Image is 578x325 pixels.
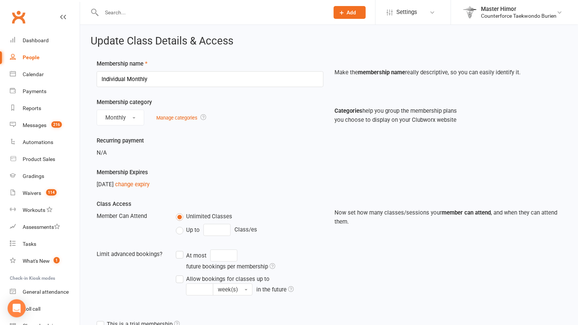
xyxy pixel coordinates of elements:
[46,189,57,196] span: 114
[8,299,26,317] div: Open Intercom Messenger
[23,258,50,264] div: What's New
[97,71,324,87] input: Enter membership name
[481,6,557,12] div: Master Himor
[186,212,232,220] span: Unlimited Classes
[23,88,46,94] div: Payments
[186,225,200,233] span: Up to
[23,105,41,111] div: Reports
[256,285,294,294] div: in the future
[23,241,36,247] div: Tasks
[97,110,144,126] button: Monthly
[186,284,213,296] input: Allow bookings for classes up to week(s) in the future
[10,185,80,202] a: Waivers 114
[218,286,238,293] span: week(s)
[10,168,80,185] a: Gradings
[186,262,275,271] div: future bookings per membership
[23,156,55,162] div: Product Sales
[335,106,562,124] p: help you group the membership plans you choose to display on your Clubworx website
[10,253,80,270] a: What's New1
[115,181,150,188] a: change expiry
[10,202,80,219] a: Workouts
[97,199,131,208] label: Class Access
[335,107,363,114] strong: Categories
[10,83,80,100] a: Payments
[91,212,170,221] div: Member Can Attend
[213,284,253,296] button: Allow bookings for classes up to in the future
[10,134,80,151] a: Automations
[97,148,324,157] div: N/A
[10,66,80,83] a: Calendar
[23,173,44,179] div: Gradings
[347,9,356,15] span: Add
[397,4,418,21] span: Settings
[91,35,567,47] h2: Update Class Details & Access
[156,115,197,121] a: Manage categories
[210,250,237,262] input: At mostfuture bookings per membership
[335,208,562,226] p: Now set how many classes/sessions your , and when they can attend them.
[23,306,40,312] div: Roll call
[23,289,69,295] div: General attendance
[9,8,28,26] a: Clubworx
[91,250,170,259] div: Limit advanced bookings?
[23,37,49,43] div: Dashboard
[10,100,80,117] a: Reports
[54,257,60,264] span: 1
[97,136,144,145] label: Recurring payment
[97,168,148,177] label: Membership Expires
[23,224,60,230] div: Assessments
[23,54,40,60] div: People
[10,284,80,300] a: General attendance kiosk mode
[186,251,207,260] div: At most
[358,69,405,76] strong: membership name
[23,139,53,145] div: Automations
[10,236,80,253] a: Tasks
[335,68,562,77] p: Make the really descriptive, so you can easily identify it.
[442,209,491,216] strong: member can attend
[334,6,366,19] button: Add
[99,7,324,18] input: Search...
[462,5,478,20] img: thumb_image1572984788.png
[97,181,114,188] span: [DATE]
[23,190,41,196] div: Waivers
[10,219,80,236] a: Assessments
[23,207,45,213] div: Workouts
[10,300,80,317] a: Roll call
[10,32,80,49] a: Dashboard
[186,274,270,284] div: Allow bookings for classes up to
[176,224,323,236] div: Class/es
[10,151,80,168] a: Product Sales
[97,59,148,68] label: Membership name
[481,12,557,19] div: Counterforce Taekwondo Burien
[51,121,62,128] span: 216
[105,114,126,121] span: Monthly
[23,122,46,128] div: Messages
[97,98,152,107] label: Membership category
[10,49,80,66] a: People
[10,117,80,134] a: Messages 216
[23,71,44,77] div: Calendar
